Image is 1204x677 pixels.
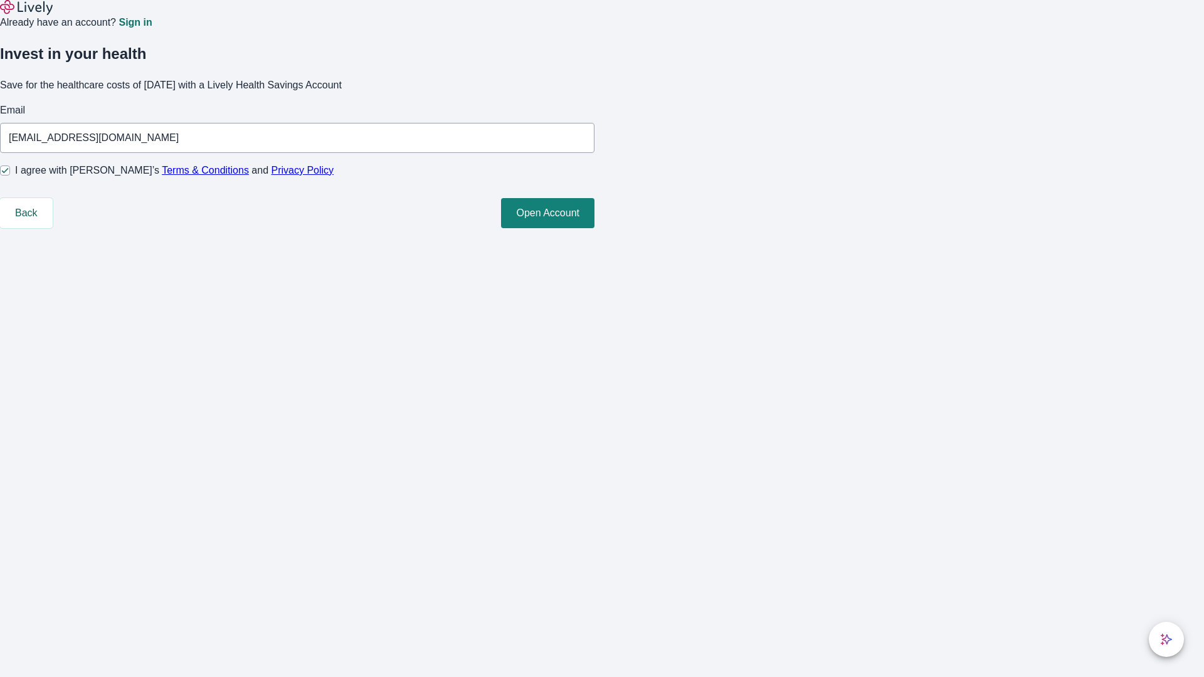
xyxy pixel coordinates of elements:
svg: Lively AI Assistant [1160,633,1173,646]
button: Open Account [501,198,594,228]
a: Sign in [119,18,152,28]
a: Terms & Conditions [162,165,249,176]
a: Privacy Policy [272,165,334,176]
button: chat [1149,622,1184,657]
span: I agree with [PERSON_NAME]’s and [15,163,334,178]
